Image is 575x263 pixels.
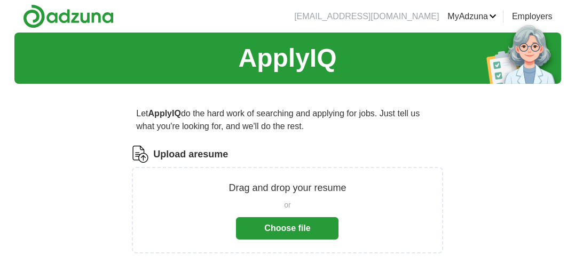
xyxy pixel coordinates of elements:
[447,10,497,23] a: MyAdzuna
[132,103,443,137] p: Let do the hard work of searching and applying for jobs. Just tell us what you're looking for, an...
[132,146,149,163] img: CV Icon
[153,147,228,162] label: Upload a resume
[238,39,336,77] h1: ApplyIQ
[284,200,290,211] span: or
[294,10,439,23] li: [EMAIL_ADDRESS][DOMAIN_NAME]
[23,4,114,28] img: Adzuna logo
[236,217,338,240] button: Choose file
[229,181,346,195] p: Drag and drop your resume
[512,10,553,23] a: Employers
[148,109,181,118] strong: ApplyIQ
